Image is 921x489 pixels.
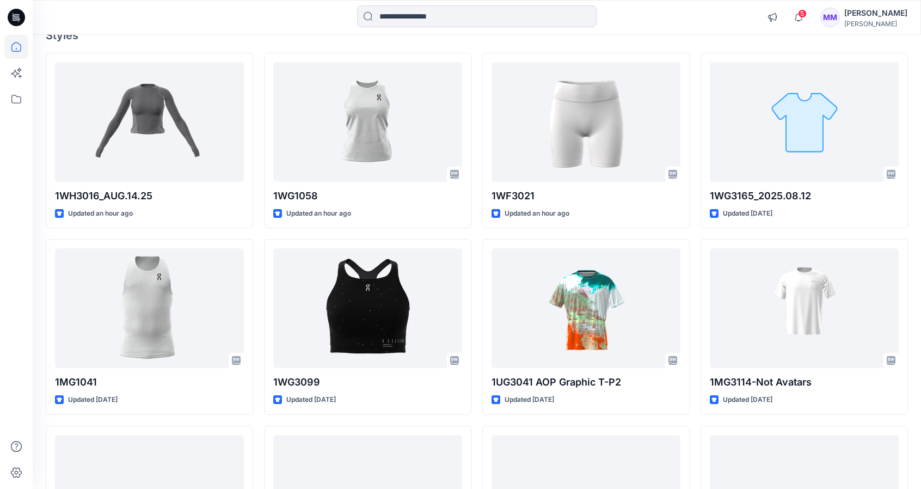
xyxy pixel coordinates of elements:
[68,394,118,406] p: Updated [DATE]
[844,7,907,20] div: [PERSON_NAME]
[273,188,462,204] p: 1WG1058
[723,208,772,219] p: Updated [DATE]
[273,375,462,390] p: 1WG3099
[286,208,351,219] p: Updated an hour ago
[492,375,680,390] p: 1UG3041 AOP Graphic T-P2
[492,188,680,204] p: 1WF3021
[55,248,244,368] a: 1MG1041
[286,394,336,406] p: Updated [DATE]
[710,248,899,368] a: 1MG3114-Not Avatars
[492,62,680,182] a: 1WF3021
[798,9,807,18] span: 5
[710,188,899,204] p: 1WG3165_2025.08.12
[46,29,908,42] h4: Styles
[820,8,840,27] div: MM
[723,394,772,406] p: Updated [DATE]
[55,62,244,182] a: 1WH3016_AUG.14.25
[273,62,462,182] a: 1WG1058
[492,248,680,368] a: 1UG3041 AOP Graphic T-P2
[55,188,244,204] p: 1WH3016_AUG.14.25
[710,62,899,182] a: 1WG3165_2025.08.12
[710,375,899,390] p: 1MG3114-Not Avatars
[844,20,907,28] div: [PERSON_NAME]
[505,394,554,406] p: Updated [DATE]
[273,248,462,368] a: 1WG3099
[505,208,569,219] p: Updated an hour ago
[55,375,244,390] p: 1MG1041
[68,208,133,219] p: Updated an hour ago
